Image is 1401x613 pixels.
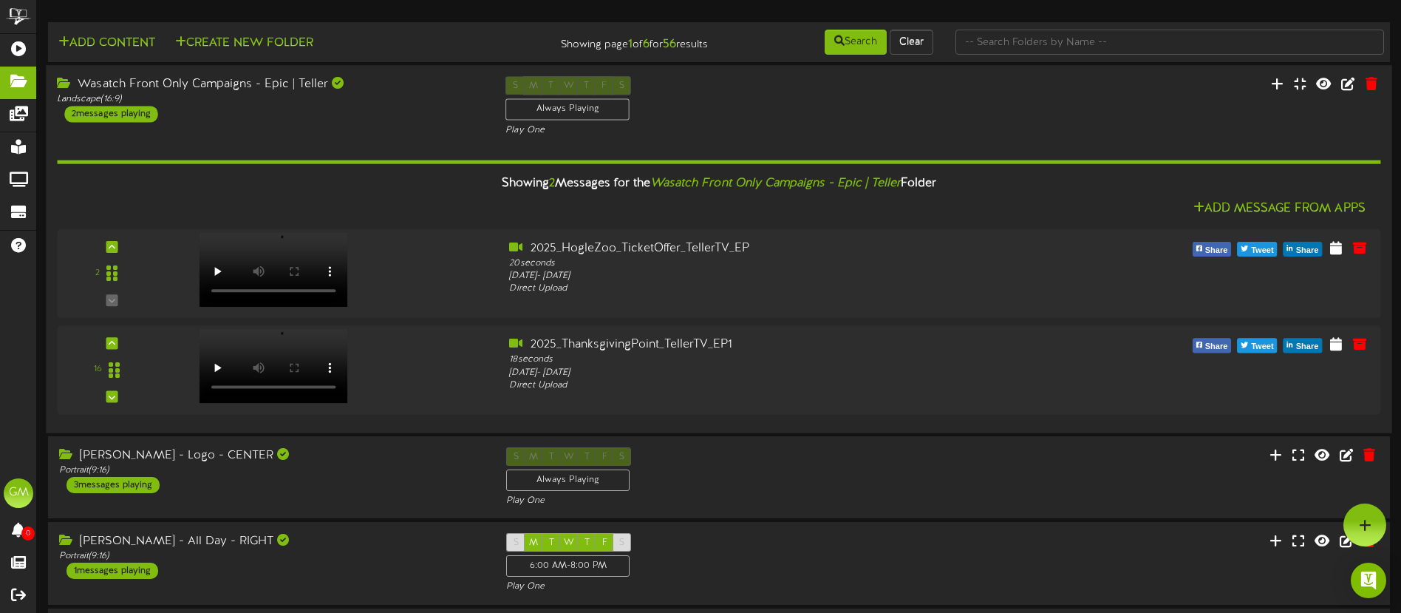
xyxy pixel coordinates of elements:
[628,38,633,51] strong: 1
[4,478,33,508] div: GM
[509,282,1038,295] div: Direct Upload
[64,106,157,122] div: 2 messages playing
[643,38,650,51] strong: 6
[506,580,931,593] div: Play One
[1293,339,1322,356] span: Share
[506,495,931,507] div: Play One
[171,34,318,53] button: Create New Folder
[1293,243,1322,259] span: Share
[506,470,630,491] div: Always Playing
[509,257,1038,270] div: 20 seconds
[59,464,484,477] div: Portrait ( 9:16 )
[1248,243,1276,259] span: Tweet
[57,76,483,93] div: Wasatch Front Only Campaigns - Epic | Teller
[1248,339,1276,356] span: Tweet
[509,379,1038,392] div: Direct Upload
[505,98,630,120] div: Always Playing
[1193,339,1232,353] button: Share
[59,550,484,563] div: Portrait ( 9:16 )
[59,533,484,550] div: [PERSON_NAME] - All Day - RIGHT
[54,34,160,53] button: Add Content
[94,364,102,376] div: 16
[584,538,590,548] span: T
[529,538,538,548] span: M
[21,526,35,541] span: 0
[619,538,624,548] span: S
[825,30,887,55] button: Search
[650,177,901,190] i: Wasatch Front Only Campaigns - Epic | Teller
[663,38,676,51] strong: 56
[505,124,932,137] div: Play One
[46,168,1391,200] div: Showing Messages for the Folder
[57,93,483,106] div: Landscape ( 16:9 )
[1189,200,1370,218] button: Add Message From Apps
[1193,242,1232,257] button: Share
[955,30,1384,55] input: -- Search Folders by Name --
[509,270,1038,282] div: [DATE] - [DATE]
[1237,242,1277,257] button: Tweet
[549,177,555,190] span: 2
[1202,339,1231,356] span: Share
[509,366,1038,379] div: [DATE] - [DATE]
[1237,339,1277,353] button: Tweet
[514,538,519,548] span: S
[1202,243,1231,259] span: Share
[564,538,574,548] span: W
[509,240,1038,257] div: 2025_HogleZoo_TicketOffer_TellerTV_EP
[67,477,160,493] div: 3 messages playing
[59,447,484,464] div: [PERSON_NAME] - Logo - CENTER
[1351,563,1386,598] div: Open Intercom Messenger
[602,538,607,548] span: F
[1284,242,1323,257] button: Share
[494,28,719,53] div: Showing page of for results
[509,353,1038,366] div: 18 seconds
[1284,339,1323,353] button: Share
[549,538,554,548] span: T
[67,563,158,579] div: 1 messages playing
[509,336,1038,353] div: 2025_ThanksgivingPoint_TellerTV_EP1
[890,30,933,55] button: Clear
[506,555,630,577] div: 6:00 AM - 8:00 PM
